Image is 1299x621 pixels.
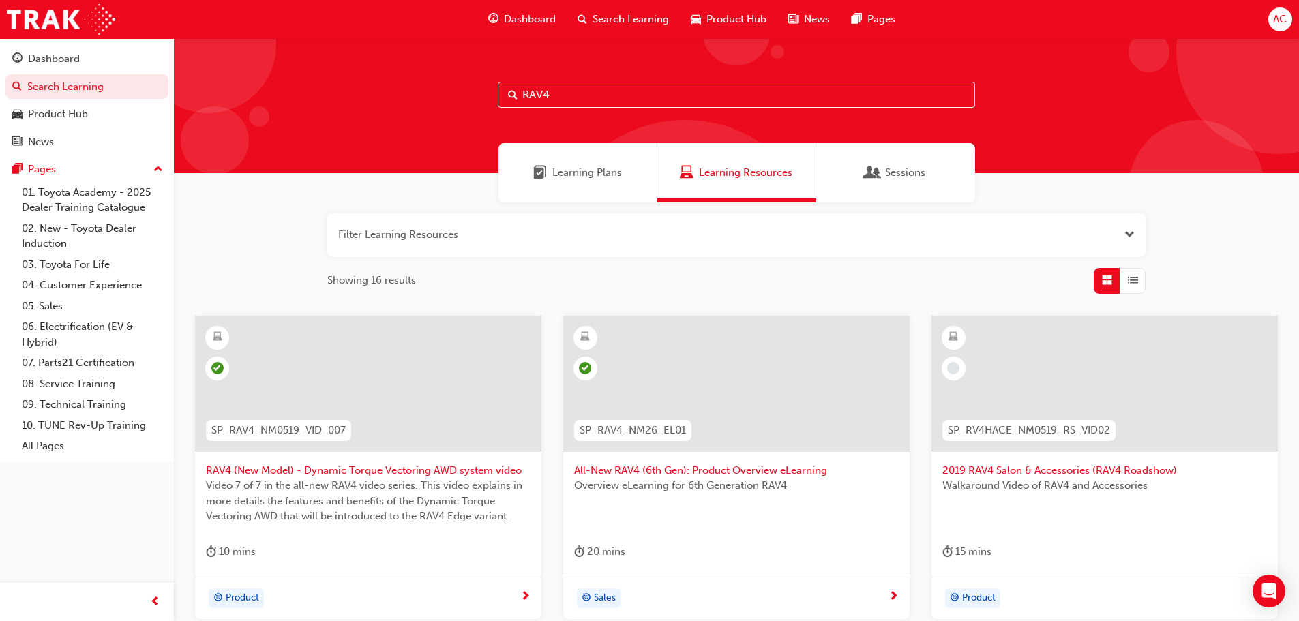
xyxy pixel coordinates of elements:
[580,423,686,438] span: SP_RAV4_NM26_EL01
[691,11,701,28] span: car-icon
[680,5,777,33] a: car-iconProduct Hub
[594,590,616,606] span: Sales
[12,53,23,65] span: guage-icon
[777,5,841,33] a: news-iconNews
[593,12,669,27] span: Search Learning
[699,165,792,181] span: Learning Resources
[942,543,953,560] span: duration-icon
[804,12,830,27] span: News
[1102,273,1112,288] span: Grid
[867,12,895,27] span: Pages
[213,329,222,346] span: learningResourceType_ELEARNING-icon
[153,161,163,179] span: up-icon
[226,590,259,606] span: Product
[16,394,168,415] a: 09. Technical Training
[574,543,584,560] span: duration-icon
[508,87,518,103] span: Search
[16,275,168,296] a: 04. Customer Experience
[5,102,168,127] a: Product Hub
[488,11,498,28] span: guage-icon
[942,463,1267,479] span: 2019 RAV4 Salon & Accessories (RAV4 Roadshow)
[889,591,899,603] span: next-icon
[788,11,798,28] span: news-icon
[16,254,168,275] a: 03. Toyota For Life
[942,543,991,560] div: 15 mins
[477,5,567,33] a: guage-iconDashboard
[563,316,910,620] a: SP_RAV4_NM26_EL01All-New RAV4 (6th Gen): Product Overview eLearningOverview eLearning for 6th Gen...
[12,108,23,121] span: car-icon
[16,182,168,218] a: 01. Toyota Academy - 2025 Dealer Training Catalogue
[962,590,996,606] span: Product
[1268,7,1292,31] button: AC
[28,51,80,67] div: Dashboard
[5,46,168,72] a: Dashboard
[533,165,547,181] span: Learning Plans
[579,362,591,374] span: learningRecordVerb_PASS-icon
[1273,12,1287,27] span: AC
[195,316,541,620] a: SP_RAV4_NM0519_VID_007RAV4 (New Model) - Dynamic Torque Vectoring AWD system videoVideo 7 of 7 in...
[931,316,1278,620] a: SP_RV4HACE_NM0519_RS_VID022019 RAV4 Salon & Accessories (RAV4 Roadshow)Walkaround Video of RAV4 a...
[947,362,959,374] span: learningRecordVerb_NONE-icon
[852,11,862,28] span: pages-icon
[950,590,959,607] span: target-icon
[841,5,906,33] a: pages-iconPages
[28,134,54,150] div: News
[552,165,622,181] span: Learning Plans
[866,165,880,181] span: Sessions
[1124,227,1135,243] button: Open the filter
[16,218,168,254] a: 02. New - Toyota Dealer Induction
[211,362,224,374] span: learningRecordVerb_PASS-icon
[28,162,56,177] div: Pages
[213,590,223,607] span: target-icon
[16,436,168,457] a: All Pages
[5,74,168,100] a: Search Learning
[574,543,625,560] div: 20 mins
[504,12,556,27] span: Dashboard
[567,5,680,33] a: search-iconSearch Learning
[5,44,168,157] button: DashboardSearch LearningProduct HubNews
[948,423,1110,438] span: SP_RV4HACE_NM0519_RS_VID02
[680,165,693,181] span: Learning Resources
[16,352,168,374] a: 07. Parts21 Certification
[211,423,346,438] span: SP_RAV4_NM0519_VID_007
[206,543,216,560] span: duration-icon
[885,165,925,181] span: Sessions
[12,136,23,149] span: news-icon
[578,11,587,28] span: search-icon
[706,12,766,27] span: Product Hub
[16,374,168,395] a: 08. Service Training
[520,591,531,603] span: next-icon
[327,273,416,288] span: Showing 16 results
[580,329,590,346] span: learningResourceType_ELEARNING-icon
[12,81,22,93] span: search-icon
[206,463,531,479] span: RAV4 (New Model) - Dynamic Torque Vectoring AWD system video
[949,329,958,346] span: learningResourceType_ELEARNING-icon
[1128,273,1138,288] span: List
[582,590,591,607] span: target-icon
[5,157,168,182] button: Pages
[28,106,88,122] div: Product Hub
[7,4,115,35] img: Trak
[816,143,975,202] a: SessionsSessions
[5,130,168,155] a: News
[16,316,168,352] a: 06. Electrification (EV & Hybrid)
[12,164,23,176] span: pages-icon
[206,543,256,560] div: 10 mins
[574,463,899,479] span: All-New RAV4 (6th Gen): Product Overview eLearning
[498,143,657,202] a: Learning PlansLearning Plans
[657,143,816,202] a: Learning ResourcesLearning Resources
[498,82,975,108] input: Search...
[574,478,899,494] span: Overview eLearning for 6th Generation RAV4
[942,478,1267,494] span: Walkaround Video of RAV4 and Accessories
[1253,575,1285,607] div: Open Intercom Messenger
[16,296,168,317] a: 05. Sales
[206,478,531,524] span: Video 7 of 7 in the all-new RAV4 video series. This video explains in more details the features a...
[150,594,160,611] span: prev-icon
[16,415,168,436] a: 10. TUNE Rev-Up Training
